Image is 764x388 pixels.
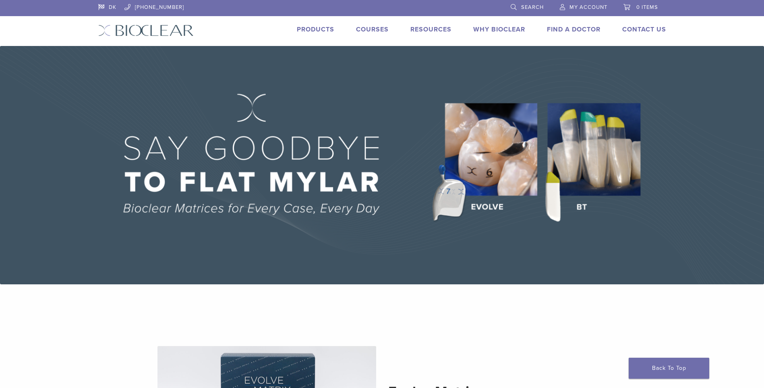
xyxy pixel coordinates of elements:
[547,25,600,33] a: Find A Doctor
[98,25,194,36] img: Bioclear
[636,4,658,10] span: 0 items
[297,25,334,33] a: Products
[473,25,525,33] a: Why Bioclear
[521,4,544,10] span: Search
[569,4,607,10] span: My Account
[410,25,451,33] a: Resources
[622,25,666,33] a: Contact Us
[356,25,389,33] a: Courses
[629,358,709,379] a: Back To Top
